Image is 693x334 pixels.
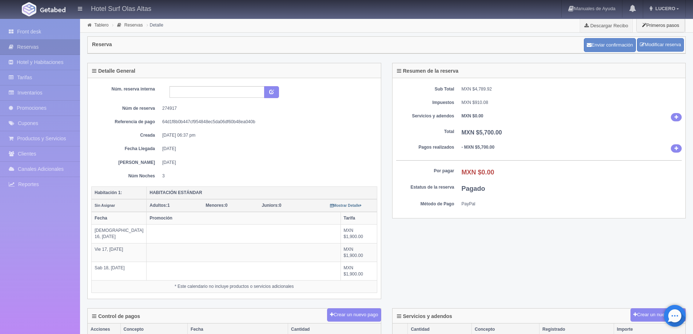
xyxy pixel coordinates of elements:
[630,308,686,322] button: Crear un nuevo cargo
[162,119,372,125] dd: 64d1f8b0b447cf954848ec5da06df60b48ea040b
[162,173,372,179] dd: 3
[397,314,452,319] h4: Servicios y adendos
[637,38,684,52] a: Modificar reserva
[584,38,636,52] button: Enviar confirmación
[92,68,135,74] h4: Detalle General
[97,86,155,92] dt: Núm. reserva interna
[340,225,377,243] td: MXN $1,900.00
[580,18,632,33] a: Descargar Recibo
[462,145,495,150] b: - MXN $5,700.00
[92,42,112,47] h4: Reserva
[147,212,340,225] th: Promoción
[206,203,225,208] strong: Menores:
[95,204,115,208] small: Sin Asignar
[150,203,170,208] span: 1
[396,113,454,119] dt: Servicios y adendos
[396,184,454,190] dt: Estatus de la reserva
[124,23,143,28] a: Reservas
[397,68,459,74] h4: Resumen de la reserva
[340,243,377,262] td: MXN $1,900.00
[462,100,682,106] dd: MXN $910.08
[94,23,108,28] a: Tablero
[92,314,140,319] h4: Control de pagos
[327,308,381,322] button: Crear un nuevo pago
[97,160,155,166] dt: [PERSON_NAME]
[40,7,65,12] img: Getabed
[462,129,502,136] b: MXN $5,700.00
[462,201,682,207] dd: PayPal
[91,4,151,13] h4: Hotel Surf Olas Altas
[330,204,362,208] small: Mostrar Detalle
[396,201,454,207] dt: Método de Pago
[396,86,454,92] dt: Sub Total
[462,113,483,118] b: MXN $0.00
[162,105,372,112] dd: 274917
[95,190,122,195] b: Habitación 1:
[22,2,36,16] img: Getabed
[92,262,147,280] td: Sab 18, [DATE]
[145,21,165,28] li: Detalle
[462,185,485,192] b: Pagado
[340,262,377,280] td: MXN $1,900.00
[92,281,377,293] td: * Este calendario no incluye productos o servicios adicionales
[636,18,685,32] button: Primeros pasos
[396,100,454,106] dt: Impuestos
[162,132,372,138] dd: [DATE] 06:37 pm
[396,144,454,150] dt: Pagos realizados
[147,186,377,199] th: HABITACIÓN ESTÁNDAR
[162,146,372,152] dd: [DATE]
[92,212,147,225] th: Fecha
[396,129,454,135] dt: Total
[97,173,155,179] dt: Núm Noches
[97,119,155,125] dt: Referencia de pago
[462,169,494,176] b: MXN $0.00
[262,203,281,208] span: 0
[396,168,454,174] dt: Por pagar
[162,160,372,166] dd: [DATE]
[206,203,227,208] span: 0
[462,86,682,92] dd: MXN $4,789.92
[262,203,279,208] strong: Juniors:
[653,6,675,11] span: LUCERO
[150,203,167,208] strong: Adultos:
[340,212,377,225] th: Tarifa
[97,146,155,152] dt: Fecha Llegada
[97,132,155,138] dt: Creada
[97,105,155,112] dt: Núm de reserva
[330,203,362,208] a: Mostrar Detalle
[92,243,147,262] td: Vie 17, [DATE]
[92,225,147,243] td: [DEMOGRAPHIC_DATA] 16, [DATE]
